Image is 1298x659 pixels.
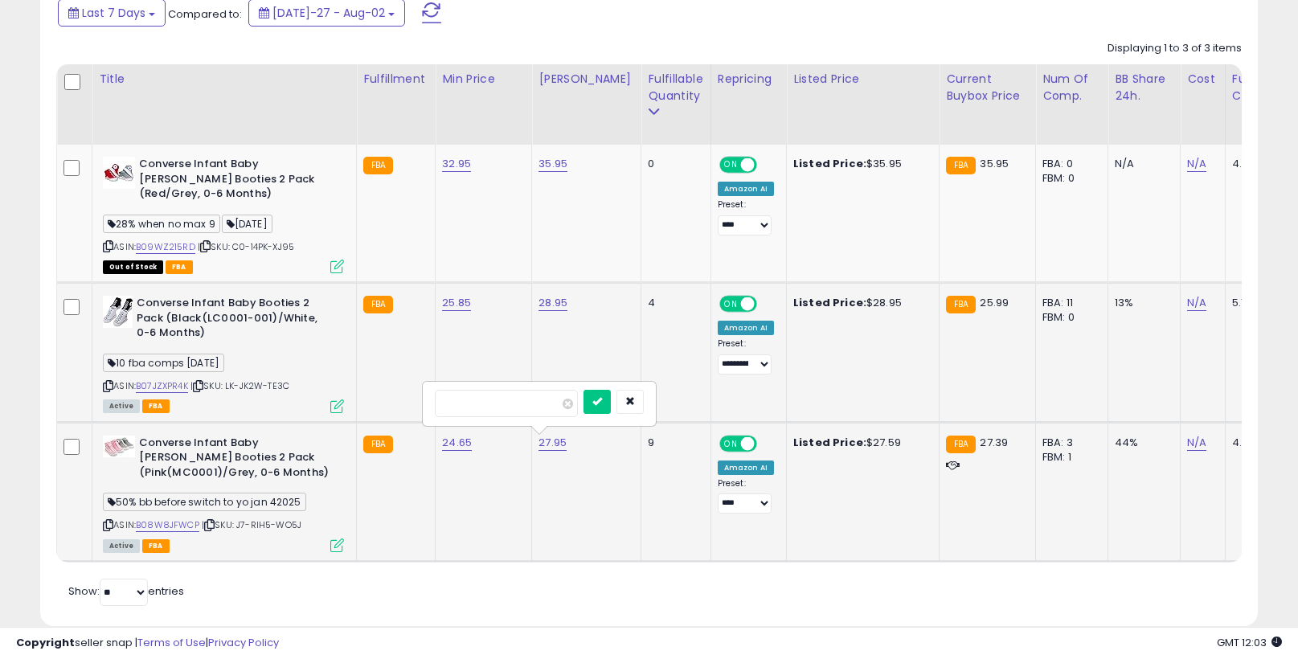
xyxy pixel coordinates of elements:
b: Converse Infant Baby [PERSON_NAME] Booties 2 Pack (Pink(MC0001)/Grey, 0-6 Months) [139,436,334,485]
img: 418FxTDCJ4L._SL40_.jpg [103,436,135,457]
span: All listings currently available for purchase on Amazon [103,399,140,413]
div: FBM: 0 [1042,310,1095,325]
div: ASIN: [103,157,344,272]
div: ASIN: [103,436,344,551]
small: FBA [363,436,393,453]
div: Min Price [442,71,525,88]
span: FBA [142,539,170,553]
a: N/A [1187,435,1206,451]
div: [PERSON_NAME] [538,71,634,88]
div: FBA: 0 [1042,157,1095,171]
div: BB Share 24h. [1115,71,1173,104]
span: FBA [142,399,170,413]
b: Converse Infant Baby Booties 2 Pack (Black(LC0001-001)/White, 0-6 Months) [137,296,332,345]
span: OFF [754,436,780,450]
small: FBA [946,157,976,174]
span: | SKU: C0-14PK-XJ95 [198,240,294,253]
b: Converse Infant Baby [PERSON_NAME] Booties 2 Pack (Red/Grey, 0-6 Months) [139,157,334,206]
span: OFF [754,297,780,311]
div: 5.12 [1232,296,1288,310]
span: Show: entries [68,583,184,599]
div: $35.95 [793,157,927,171]
img: 41fAbpwaVgL._SL40_.jpg [103,157,135,189]
div: 9 [648,436,698,450]
div: seller snap | | [16,636,279,651]
span: 35.95 [980,156,1009,171]
div: Fulfillment Cost [1232,71,1294,104]
span: Last 7 Days [82,5,145,21]
span: ON [721,297,741,311]
div: FBM: 1 [1042,450,1095,465]
div: 0 [648,157,698,171]
span: 10 fba comps [DATE] [103,354,224,372]
div: Displaying 1 to 3 of 3 items [1108,41,1242,56]
a: 24.65 [442,435,472,451]
div: $27.59 [793,436,927,450]
div: ASIN: [103,296,344,411]
b: Listed Price: [793,295,866,310]
div: FBA: 3 [1042,436,1095,450]
div: FBM: 0 [1042,171,1095,186]
a: N/A [1187,295,1206,311]
div: Fulfillable Quantity [648,71,703,104]
span: 50% bb before switch to yo jan 42025 [103,493,306,511]
a: B07JZXPR4K [136,379,188,393]
div: 44% [1115,436,1168,450]
div: Amazon AI [718,182,774,196]
span: 2025-08-10 12:03 GMT [1217,635,1282,650]
small: FBA [946,296,976,313]
span: | SKU: LK-JK2W-TE3C [190,379,289,392]
small: FBA [363,157,393,174]
div: N/A [1115,157,1168,171]
a: 27.95 [538,435,567,451]
span: [DATE] [222,215,272,233]
span: 25.99 [980,295,1009,310]
div: 13% [1115,296,1168,310]
div: FBA: 11 [1042,296,1095,310]
span: ON [721,158,741,172]
span: [DATE]-27 - Aug-02 [272,5,385,21]
span: 28% when no max 9 [103,215,220,233]
strong: Copyright [16,635,75,650]
b: Listed Price: [793,156,866,171]
small: FBA [946,436,976,453]
span: | SKU: J7-RIH5-WO5J [202,518,301,531]
a: Privacy Policy [208,635,279,650]
div: Listed Price [793,71,932,88]
div: Cost [1187,71,1218,88]
div: Title [99,71,350,88]
div: Amazon AI [718,460,774,475]
a: 32.95 [442,156,471,172]
a: B08W8JFWCP [136,518,199,532]
a: 35.95 [538,156,567,172]
a: N/A [1187,156,1206,172]
div: Preset: [718,199,774,235]
a: Terms of Use [137,635,206,650]
div: Preset: [718,478,774,514]
img: 41j0lqctj6L._SL40_.jpg [103,296,133,328]
span: All listings currently available for purchase on Amazon [103,539,140,553]
b: Listed Price: [793,435,866,450]
span: FBA [166,260,193,274]
span: All listings that are currently out of stock and unavailable for purchase on Amazon [103,260,163,274]
span: Compared to: [168,6,242,22]
div: 4.15 [1232,157,1288,171]
small: FBA [363,296,393,313]
div: Preset: [718,338,774,375]
a: B09WZ215RD [136,240,195,254]
span: OFF [754,158,780,172]
div: 4 [648,296,698,310]
a: 25.85 [442,295,471,311]
div: Current Buybox Price [946,71,1029,104]
div: Repricing [718,71,780,88]
div: Amazon AI [718,321,774,335]
div: $28.95 [793,296,927,310]
span: ON [721,436,741,450]
span: 27.39 [980,435,1008,450]
div: 4.15 [1232,436,1288,450]
a: 28.95 [538,295,567,311]
div: Num of Comp. [1042,71,1101,104]
div: Fulfillment [363,71,428,88]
